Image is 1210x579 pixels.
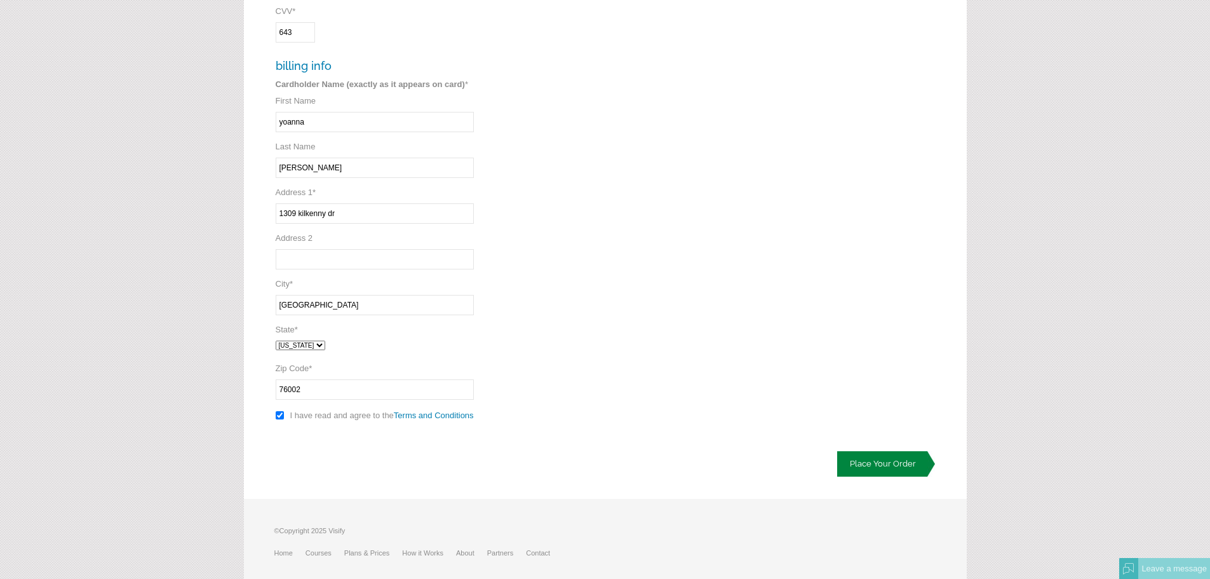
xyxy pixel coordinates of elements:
[276,187,316,197] label: Address 1
[1123,563,1134,575] img: Offline
[276,6,296,16] label: CVV
[279,527,346,535] span: Copyright 2025 Visify
[344,549,403,557] a: Plans & Prices
[274,524,563,543] p: ©
[276,325,298,334] label: State
[290,411,476,420] label: I have read and agree to the
[276,142,316,151] label: Last Name
[526,549,563,557] a: Contact
[837,451,935,477] a: Place Your Order
[1138,558,1210,579] div: Leave a message
[306,549,344,557] a: Courses
[276,233,313,243] label: Address 2
[276,96,316,106] label: First Name
[456,549,487,557] a: About
[274,549,306,557] a: Home
[276,279,293,289] label: City
[276,79,465,89] strong: Cardholder Name (exactly as it appears on card)
[487,549,527,557] a: Partners
[402,549,456,557] a: How it Works
[276,59,733,72] h3: billing info
[276,364,313,373] label: Zip Code
[394,411,474,420] a: Terms and Conditions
